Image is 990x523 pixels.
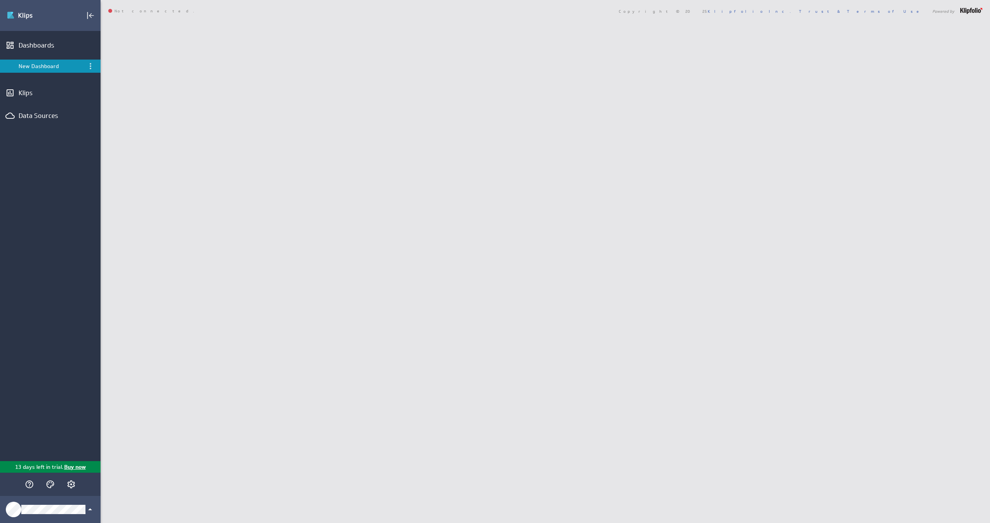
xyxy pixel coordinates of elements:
[960,8,982,14] img: logo-footer.png
[619,9,791,13] span: Copyright © 2025
[19,89,82,97] div: Klips
[86,62,95,71] div: Dashboard menu
[46,480,55,489] svg: Themes
[7,9,61,22] div: Go to Dashboards
[19,63,83,70] div: New Dashboard
[86,62,95,71] div: Menu
[65,478,78,491] div: Account and settings
[15,463,63,471] p: 13 days left in trial.
[708,9,791,14] a: Klipfolio Inc.
[67,480,76,489] svg: Account and settings
[85,61,96,72] div: Menu
[799,9,924,14] a: Trust & Terms of Use
[108,9,194,14] span: Not connected.
[23,478,36,491] div: Help
[19,41,82,50] div: Dashboards
[19,111,82,120] div: Data Sources
[84,9,97,22] div: Collapse
[44,478,57,491] div: Themes
[7,9,61,22] img: Klipfolio klips logo
[932,9,954,13] span: Powered by
[63,463,86,471] p: Buy now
